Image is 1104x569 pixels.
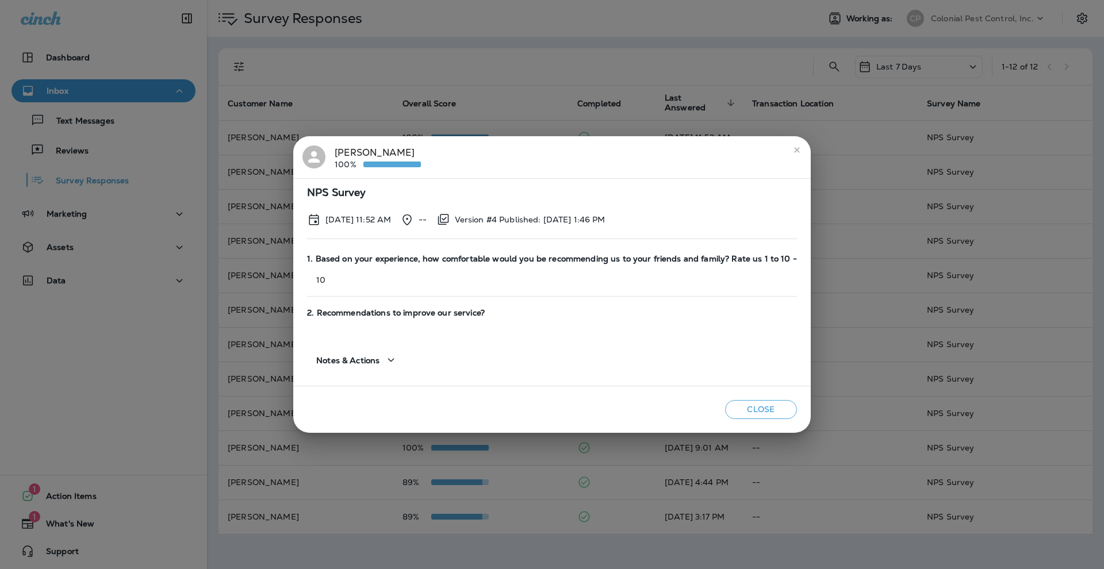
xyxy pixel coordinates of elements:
span: Notes & Actions [316,356,379,366]
button: Notes & Actions [307,344,407,376]
p: -- [419,215,427,224]
span: 2. Recommendations to improve our service? [307,308,797,318]
p: 10 [307,275,797,284]
p: 100% [335,160,363,169]
div: [PERSON_NAME] [335,145,421,170]
button: Close [725,400,797,419]
span: 1. Based on your experience, how comfortable would you be recommending us to your friends and fam... [307,254,797,264]
span: NPS Survey [307,188,797,198]
p: Version #4 Published: [DATE] 1:46 PM [455,215,605,224]
button: close [788,141,806,159]
p: Oct 14, 2025 11:52 AM [325,215,391,224]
